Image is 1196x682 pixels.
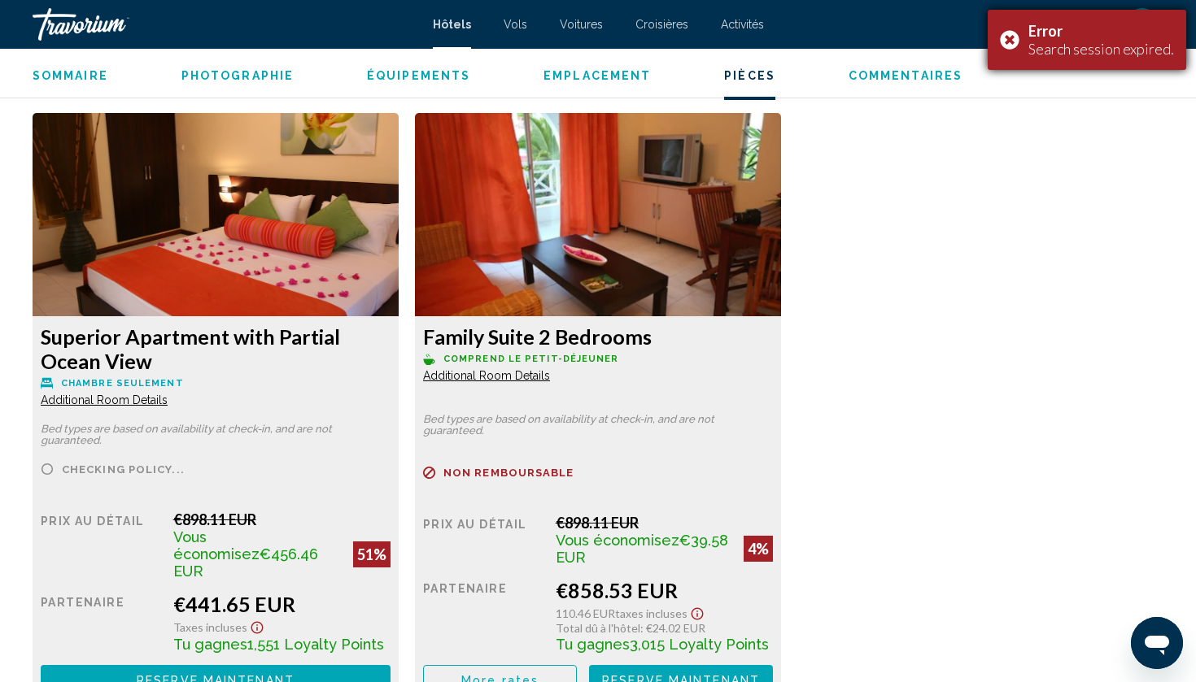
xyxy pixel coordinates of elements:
[367,69,470,82] span: Équipements
[173,636,247,653] span: Tu gagnes
[423,414,773,437] p: Bed types are based on availability at check-in, and are not guaranteed.
[423,514,543,566] div: Prix au détail
[1028,22,1174,40] div: Error
[849,69,962,82] span: Commentaires
[41,324,391,373] h3: Superior Apartment with Partial Ocean View
[61,378,184,389] span: Chambre seulement
[41,424,391,446] p: Bed types are based on availability at check-in, and are not guaranteed.
[443,354,619,364] span: Comprend le petit-déjeuner
[721,18,764,31] a: Activités
[353,541,391,567] div: 51%
[556,532,679,549] span: Vous économisez
[744,536,773,562] div: 4%
[41,393,168,406] span: Additional Room Details
[415,113,781,316] img: 2a30bd59-8992-4573-beb7-140cfd3b536c.jpeg
[560,18,603,31] a: Voitures
[443,467,574,478] span: Non remboursable
[556,621,773,635] div: : €24.02 EUR
[173,620,247,634] span: Taxes incluses
[33,69,108,82] span: Sommaire
[181,68,294,83] button: Photographie
[556,636,630,653] span: Tu gagnes
[849,68,962,83] button: Commentaires
[433,18,471,31] a: Hôtels
[367,68,470,83] button: Équipements
[247,616,267,635] button: Show Taxes and Fees disclaimer
[543,68,651,83] button: Emplacement
[41,510,161,580] div: Prix au détail
[33,113,399,316] img: 6cc543bb-525e-4eea-8290-b730c59afc33.jpeg
[173,510,391,528] div: €898.11 EUR
[635,18,688,31] a: Croisières
[41,592,161,653] div: Partenaire
[724,68,775,83] button: Pièces
[173,545,318,580] span: €456.46 EUR
[423,324,773,349] h3: Family Suite 2 Bedrooms
[62,464,185,475] span: Checking policy...
[556,514,773,532] div: €898.11 EUR
[687,602,707,621] button: Show Taxes and Fees disclaimer
[556,606,615,620] span: 110.46 EUR
[173,592,391,616] div: €441.65 EUR
[33,68,108,83] button: Sommaire
[1028,40,1174,58] div: Search session expired.
[1121,7,1163,41] button: User Menu
[556,578,773,602] div: €858.53 EUR
[724,69,775,82] span: Pièces
[543,69,651,82] span: Emplacement
[247,636,384,653] span: 1,551 Loyalty Points
[423,578,543,653] div: Partenaire
[1131,617,1183,669] iframe: Bouton de lancement de la fenêtre de messagerie
[615,606,687,620] span: Taxes incluses
[33,8,417,41] a: Travorium
[423,369,550,382] span: Additional Room Details
[556,532,728,566] span: €39.58 EUR
[556,621,640,635] span: Total dû à l'hôtel
[181,69,294,82] span: Photographie
[630,636,769,653] span: 3,015 Loyalty Points
[504,18,527,31] a: Vols
[173,528,260,563] span: Vous économisez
